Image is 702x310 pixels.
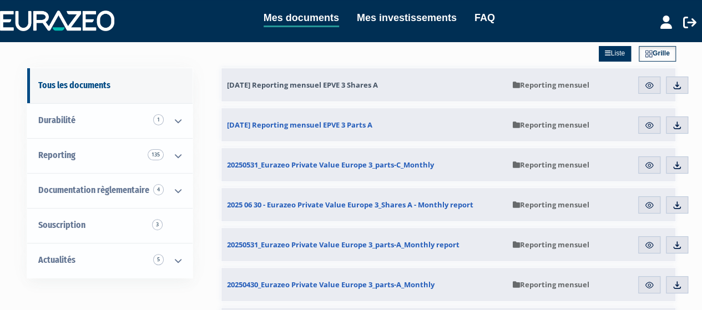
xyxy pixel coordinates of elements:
[38,220,85,230] span: Souscription
[513,120,589,130] span: Reporting mensuel
[27,243,193,278] a: Actualités 5
[644,200,654,210] img: eye.svg
[644,240,654,250] img: eye.svg
[672,120,682,130] img: download.svg
[644,280,654,290] img: eye.svg
[27,173,193,208] a: Documentation règlementaire 4
[644,80,654,90] img: eye.svg
[672,160,682,170] img: download.svg
[264,10,339,27] a: Mes documents
[221,228,507,261] a: 20250531_Eurazeo Private Value Europe 3_parts-A_Monthly report
[38,185,149,195] span: Documentation règlementaire
[27,103,193,138] a: Durabilité 1
[645,50,653,58] img: grid.svg
[227,279,435,289] span: 20250430_Eurazeo Private Value Europe 3_parts-A_Monthly
[221,68,507,101] a: [DATE] Reporting mensuel EPVE 3 Shares A
[227,240,459,250] span: 20250531_Eurazeo Private Value Europe 3_parts-A_Monthly report
[672,80,682,90] img: download.svg
[153,184,164,195] span: 4
[672,200,682,210] img: download.svg
[644,120,654,130] img: eye.svg
[227,120,372,130] span: [DATE] Reporting mensuel EPVE 3 Parts A
[221,108,507,141] a: [DATE] Reporting mensuel EPVE 3 Parts A
[513,279,589,289] span: Reporting mensuel
[153,254,164,265] span: 5
[27,68,193,103] a: Tous les documents
[27,208,193,243] a: Souscription3
[357,10,457,26] a: Mes investissements
[221,148,507,181] a: 20250531_Eurazeo Private Value Europe 3_parts-C_Monthly
[672,280,682,290] img: download.svg
[27,138,193,173] a: Reporting 135
[227,160,434,170] span: 20250531_Eurazeo Private Value Europe 3_parts-C_Monthly
[227,80,378,90] span: [DATE] Reporting mensuel EPVE 3 Shares A
[38,255,75,265] span: Actualités
[474,10,495,26] a: FAQ
[221,188,507,221] a: 2025 06 30 - Eurazeo Private Value Europe 3_Shares A - Monthly report
[513,240,589,250] span: Reporting mensuel
[639,46,676,62] a: Grille
[148,149,164,160] span: 135
[644,160,654,170] img: eye.svg
[513,80,589,90] span: Reporting mensuel
[153,114,164,125] span: 1
[513,200,589,210] span: Reporting mensuel
[599,46,631,62] a: Liste
[513,160,589,170] span: Reporting mensuel
[221,268,507,301] a: 20250430_Eurazeo Private Value Europe 3_parts-A_Monthly
[152,219,163,230] span: 3
[672,240,682,250] img: download.svg
[38,150,75,160] span: Reporting
[227,200,473,210] span: 2025 06 30 - Eurazeo Private Value Europe 3_Shares A - Monthly report
[38,115,75,125] span: Durabilité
